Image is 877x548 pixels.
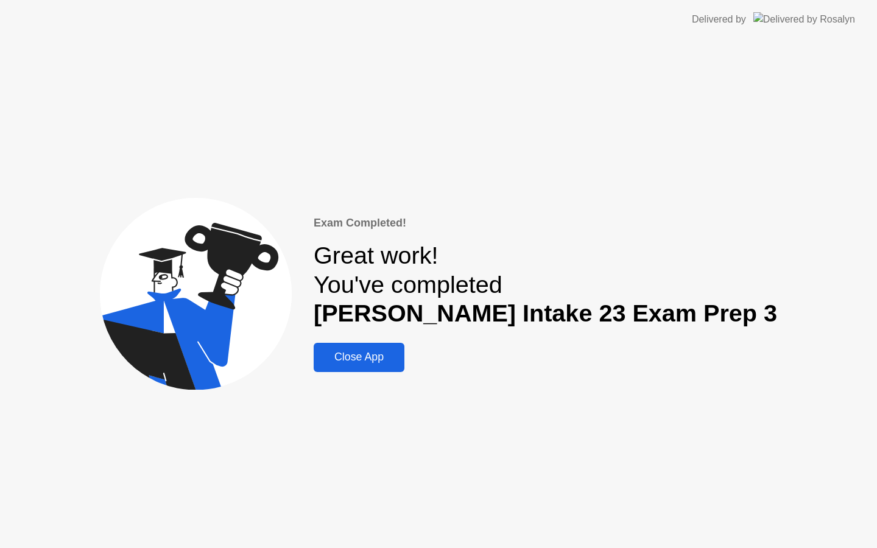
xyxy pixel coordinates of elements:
button: Close App [314,343,404,372]
div: Delivered by [692,12,746,27]
b: [PERSON_NAME] Intake 23 Exam Prep 3 [314,300,777,326]
div: Close App [317,351,401,364]
img: Delivered by Rosalyn [753,12,855,26]
div: Exam Completed! [314,215,777,231]
div: Great work! You've completed [314,241,777,328]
